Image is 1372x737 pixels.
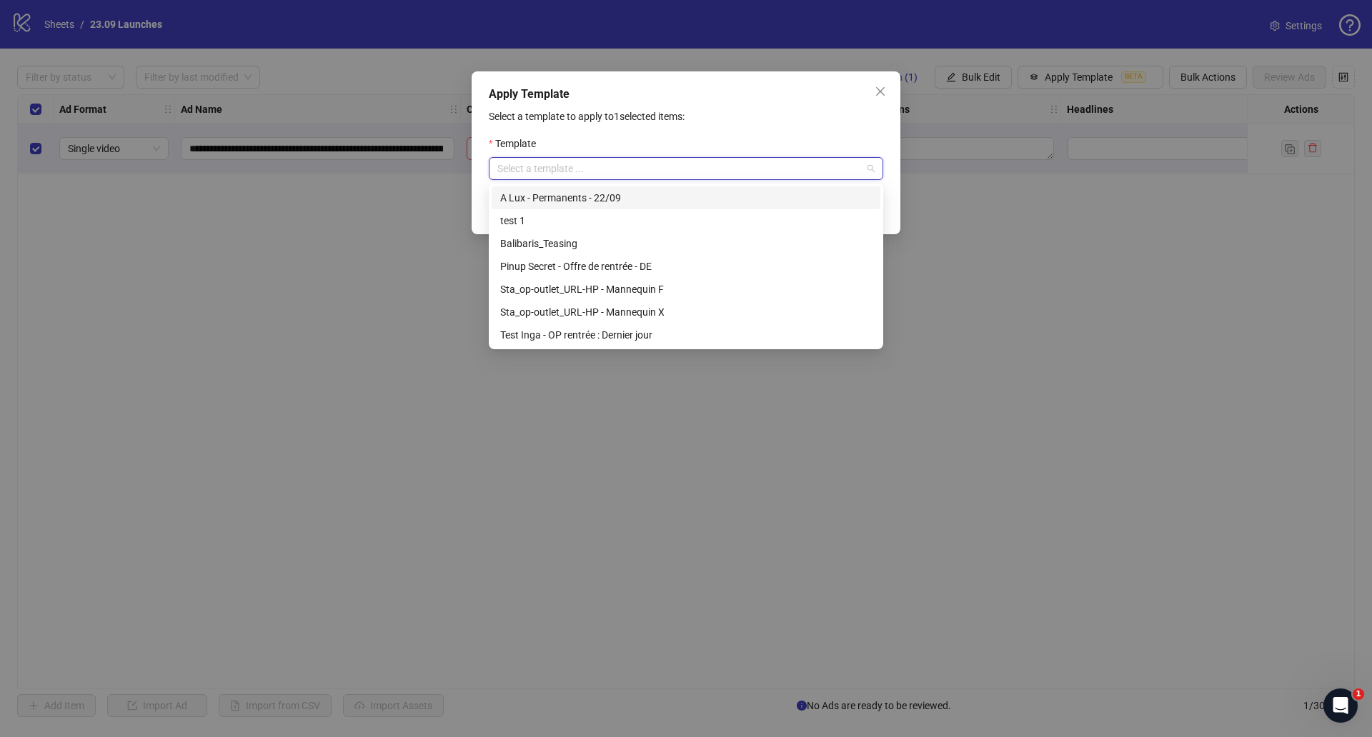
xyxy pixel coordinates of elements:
div: A Lux - Permanents - 22/09 [492,186,880,209]
div: A Lux - Permanents - 22/09 [500,190,872,206]
div: Pinup Secret - Offre de rentrée - DE [492,255,880,278]
span: close [875,86,886,97]
span: 1 [1353,688,1364,700]
img: website_grey.svg [23,37,34,49]
button: Close [869,80,892,103]
div: Test Inga - OP rentrée : Dernier jour [500,327,872,343]
img: logo_orange.svg [23,23,34,34]
div: Domaine: [DOMAIN_NAME] [37,37,161,49]
div: test 1 [500,213,872,229]
div: Apply Template [489,86,883,103]
img: tab_domain_overview_orange.svg [58,83,69,94]
div: Sta_op-outlet_URL-HP - Mannequin X [492,301,880,324]
label: Template [489,136,545,151]
div: test 1 [492,209,880,232]
div: Sta_op-outlet_URL-HP - Mannequin F [500,281,872,297]
p: Select a template to apply to 1 selected items: [489,109,883,124]
div: Pinup Secret - Offre de rentrée - DE [500,259,872,274]
img: tab_keywords_by_traffic_grey.svg [162,83,174,94]
iframe: Intercom live chat [1323,688,1358,723]
div: Sta_op-outlet_URL-HP - Mannequin F [492,278,880,301]
div: Mots-clés [178,84,219,94]
div: Sta_op-outlet_URL-HP - Mannequin X [500,304,872,320]
div: Test Inga - OP rentrée : Dernier jour [492,324,880,346]
div: v 4.0.25 [40,23,70,34]
div: Balibaris_Teasing [492,232,880,255]
div: Domaine [74,84,110,94]
div: Balibaris_Teasing [500,236,872,251]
